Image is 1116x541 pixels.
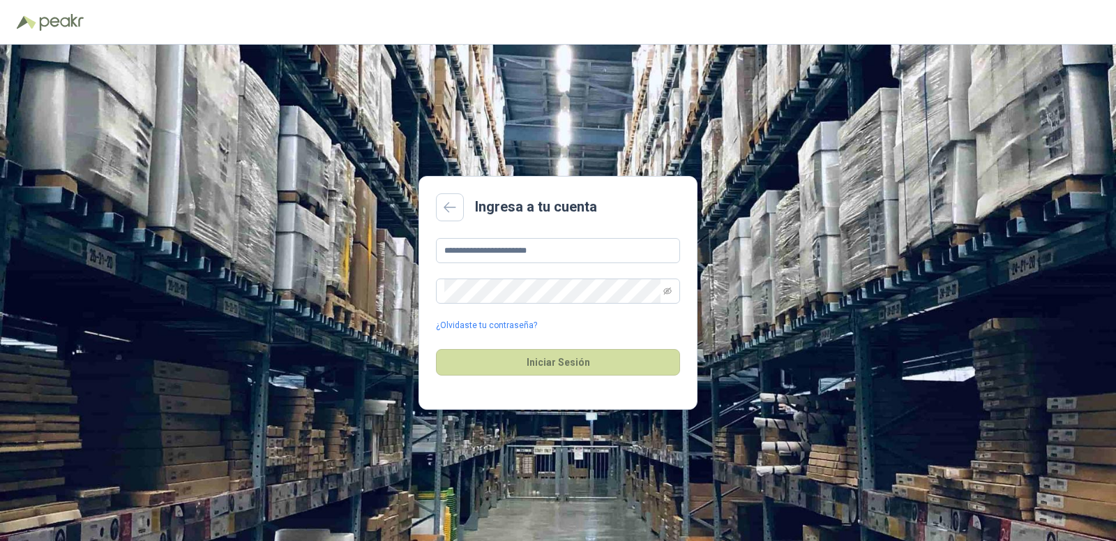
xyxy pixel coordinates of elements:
span: eye-invisible [663,287,672,295]
h2: Ingresa a tu cuenta [475,196,597,218]
img: Logo [17,15,36,29]
a: ¿Olvidaste tu contraseña? [436,319,537,332]
img: Peakr [39,14,84,31]
button: Iniciar Sesión [436,349,680,376]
